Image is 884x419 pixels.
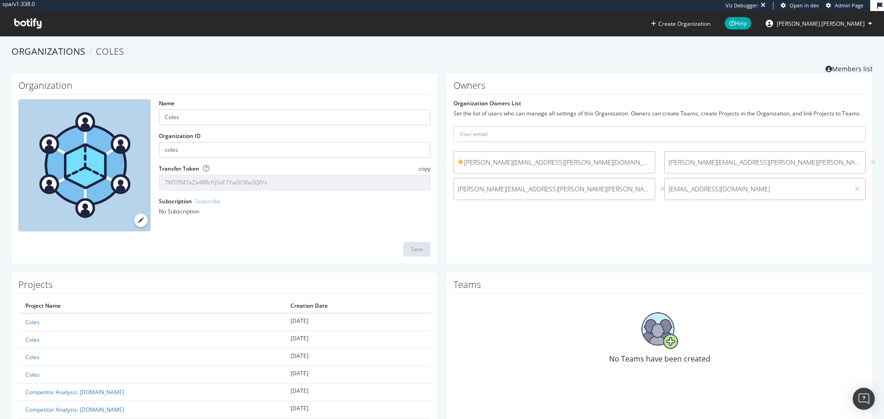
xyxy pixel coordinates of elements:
div: Open Intercom Messenger [853,388,875,410]
button: Save [403,242,430,257]
span: No Teams have been created [609,354,710,364]
th: Project Name [18,298,284,313]
label: Name [159,99,174,107]
a: Open in dev [781,2,819,9]
td: [DATE] [284,384,430,401]
span: Coles [96,45,124,57]
label: Subscription [159,197,221,205]
td: [DATE] [284,366,430,384]
h1: Teams [454,280,866,294]
span: Admin Page [835,2,863,9]
a: Organizations [12,45,85,57]
input: name [159,109,430,125]
button: Create Organization [651,19,711,28]
div: No Subscription [159,207,430,215]
span: Help [725,17,751,29]
span: copy [419,165,430,172]
input: User email [454,126,866,142]
a: Coles [25,336,40,344]
td: [DATE] [284,331,430,348]
div: Set the list of users who can manage all settings of this Organization. Owners can create Teams, ... [454,109,866,117]
ol: breadcrumbs [12,45,872,58]
a: Coles [25,353,40,361]
td: [DATE] [284,401,430,419]
input: Organization ID [159,142,430,158]
div: Save [411,245,423,253]
div: Viz Debugger: [726,2,759,9]
label: Transfer Token [159,165,199,172]
button: [PERSON_NAME].[PERSON_NAME] [758,16,879,31]
a: Coles [25,318,40,326]
span: [PERSON_NAME][EMAIL_ADDRESS][PERSON_NAME][PERSON_NAME][DOMAIN_NAME] [458,184,651,194]
a: Admin Page [826,2,863,9]
a: - Subscribe [192,197,221,205]
img: No Teams have been created [641,312,678,349]
h1: Owners [454,80,866,95]
span: [PERSON_NAME][EMAIL_ADDRESS][PERSON_NAME][PERSON_NAME][DOMAIN_NAME] [669,158,862,167]
label: Organization ID [159,132,201,140]
td: [DATE] [284,313,430,331]
a: Coles [25,371,40,379]
h1: Projects [18,280,430,294]
a: Competitor Analysis: [DOMAIN_NAME] [25,406,124,413]
th: Creation Date [284,298,430,313]
span: [PERSON_NAME][EMAIL_ADDRESS][PERSON_NAME][DOMAIN_NAME] [458,158,651,167]
label: Organization Owners List [454,99,521,107]
span: Open in dev [790,2,819,9]
span: [EMAIL_ADDRESS][DOMAIN_NAME] [669,184,846,194]
a: Members list [826,62,872,74]
a: Competitor Analysis: [DOMAIN_NAME] [25,388,124,396]
h1: Organization [18,80,430,95]
span: lou.aldrin [777,20,865,28]
td: [DATE] [284,348,430,366]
